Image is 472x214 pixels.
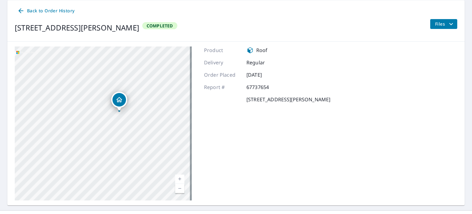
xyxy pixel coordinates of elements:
p: Product [204,46,241,54]
p: [STREET_ADDRESS][PERSON_NAME] [246,96,330,103]
div: Dropped pin, building 1, Residential property, 2355 Northwest Labiche Lane Bend, OR 97703 [111,92,127,111]
span: Back to Order History [17,7,74,15]
button: filesDropdownBtn-67737654 [430,19,457,29]
a: Back to Order History [15,5,77,17]
a: Current Level 18, Zoom In [175,175,184,184]
p: Report # [204,83,241,91]
span: Files [435,20,455,28]
div: [STREET_ADDRESS][PERSON_NAME] [15,22,139,33]
a: Current Level 18, Zoom Out [175,184,184,193]
span: Completed [143,23,177,29]
p: Delivery [204,59,241,66]
div: Roof [246,46,283,54]
p: Regular [246,59,283,66]
p: 67737654 [246,83,283,91]
p: Order Placed [204,71,241,79]
p: [DATE] [246,71,283,79]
